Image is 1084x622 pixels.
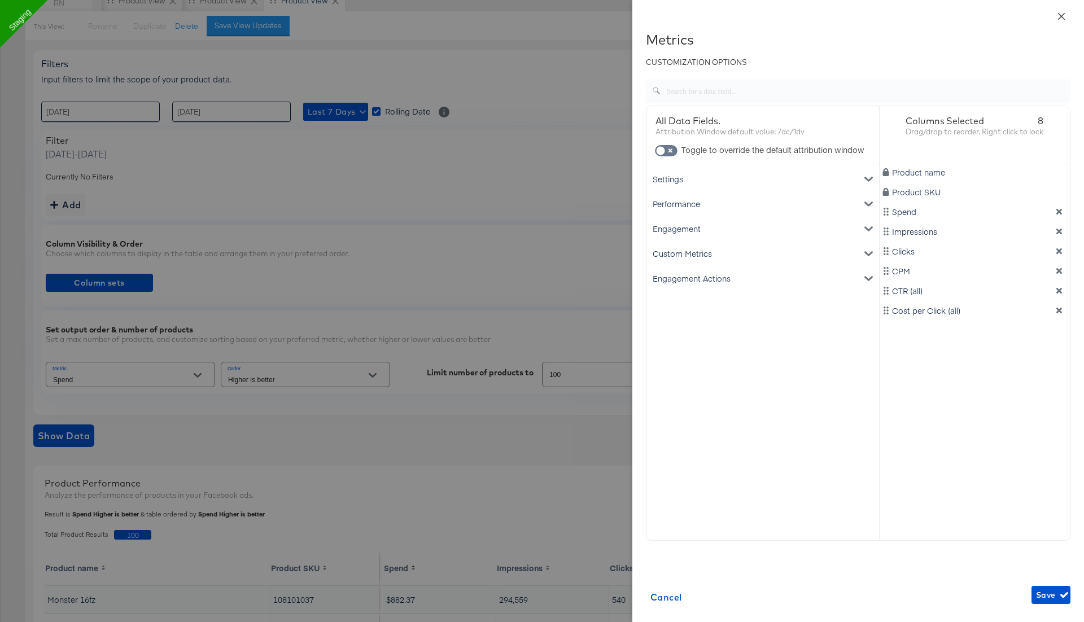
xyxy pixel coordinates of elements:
div: metrics-list [646,164,879,475]
span: Product name [892,167,945,178]
span: 8 [1038,115,1043,126]
div: Cost per Click (all) [882,305,1068,316]
span: CTR (all) [892,285,923,296]
span: Cancel [650,589,682,605]
span: Toggle to override the default attribution window [681,144,864,155]
div: Metrics [646,32,1070,47]
span: Spend [892,206,916,217]
div: Spend [882,206,1068,217]
div: All Data Fields. [655,115,870,126]
div: Custom Metrics [649,241,877,266]
span: Product SKU [892,186,941,198]
div: CPM [882,265,1068,277]
div: Engagement Actions [649,266,877,291]
span: Save [1036,588,1066,602]
div: Impressions [882,226,1068,237]
div: Clicks [882,246,1068,257]
div: Settings [649,167,877,191]
div: dimension-list [880,106,1070,540]
div: Attribution Window default value: 7dc/1dv [655,126,870,137]
span: Impressions [892,226,937,237]
span: Clicks [892,246,915,257]
div: Performance [649,191,877,216]
span: CPM [892,265,910,277]
button: Cancel [646,586,687,608]
div: Columns Selected [906,115,1043,126]
div: CUSTOMIZATION OPTIONS [646,57,1070,68]
span: Cost per Click (all) [892,305,960,316]
div: Engagement [649,216,877,241]
span: close [1057,12,1066,21]
input: Search for a data field... [661,75,1070,99]
div: Drag/drop to reorder. Right click to lock [906,126,1043,137]
button: Save [1031,586,1070,604]
div: CTR (all) [882,285,1068,296]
